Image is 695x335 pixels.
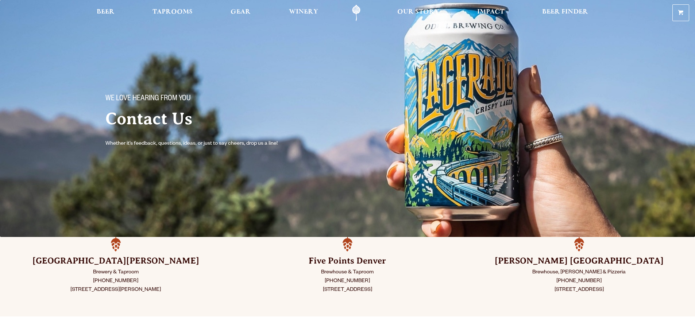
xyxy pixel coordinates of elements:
span: Beer [97,9,115,15]
span: Beer Finder [542,9,588,15]
span: We love hearing from you [105,94,191,104]
p: Brewery & Taproom [PHONE_NUMBER] [STREET_ADDRESS][PERSON_NAME] [18,268,213,295]
span: Our Story [397,9,439,15]
h2: Contact Us [105,110,333,128]
h3: [PERSON_NAME] [GEOGRAPHIC_DATA] [482,255,677,267]
a: Odell Home [343,5,370,21]
span: Gear [231,9,251,15]
a: Beer Finder [537,5,593,21]
p: Brewhouse & Taproom [PHONE_NUMBER] [STREET_ADDRESS] [250,268,445,295]
p: Brewhouse, [PERSON_NAME] & Pizzeria [PHONE_NUMBER] [STREET_ADDRESS] [482,268,677,295]
h3: Five Points Denver [250,255,445,267]
a: Beer [92,5,119,21]
a: Our Story [393,5,444,21]
p: Whether it’s feedback, questions, ideas, or just to say cheers, drop us a line! [105,140,292,148]
a: Gear [226,5,255,21]
h3: [GEOGRAPHIC_DATA][PERSON_NAME] [18,255,213,267]
span: Impact [477,9,504,15]
span: Winery [289,9,318,15]
span: Taprooms [152,9,193,15]
a: Winery [284,5,323,21]
a: Taprooms [148,5,197,21]
a: Impact [472,5,509,21]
